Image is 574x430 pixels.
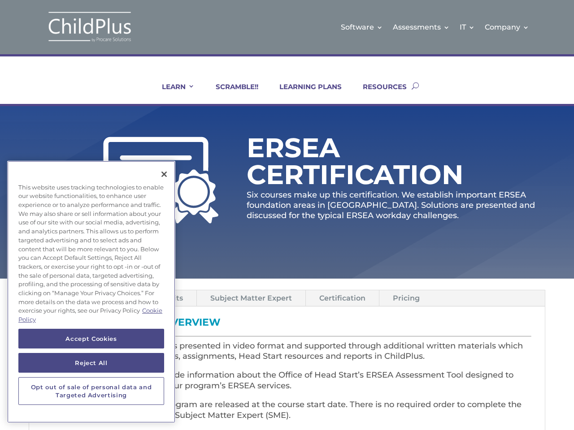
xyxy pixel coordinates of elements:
[43,370,531,400] p: All units in this certification include information about the Office of Head Start’s ERSEA Assess...
[7,161,175,423] div: Privacy
[247,134,484,193] h1: ERSEA Certification
[352,82,407,104] a: RESOURCES
[247,190,545,221] p: Six courses make up this certification. We establish important ERSEA foundation areas in [GEOGRAP...
[18,377,164,405] button: Opt out of sale of personal data and Targeted Advertising
[393,9,450,45] a: Assessments
[197,290,305,306] a: Subject Matter Expert
[7,161,175,423] div: Cookie banner
[18,353,164,373] button: Reject All
[341,9,383,45] a: Software
[485,9,529,45] a: Company
[43,400,522,420] span: All units in the ERSEA Online Program are released at the course start date. There is no required...
[460,9,475,45] a: IT
[43,318,531,332] h3: ERSEA Certification Overview
[18,329,164,348] button: Accept Cookies
[204,82,258,104] a: SCRAMBLE!!
[151,82,195,104] a: LEARN
[306,290,379,306] a: Certification
[154,164,174,184] button: Close
[379,290,433,306] a: Pricing
[7,179,175,329] div: This website uses tracking technologies to enable our website functionalities, to enhance user ex...
[268,82,342,104] a: LEARNING PLANS
[43,341,523,361] span: In each individual unit, content is presented in video format and supported through additional wr...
